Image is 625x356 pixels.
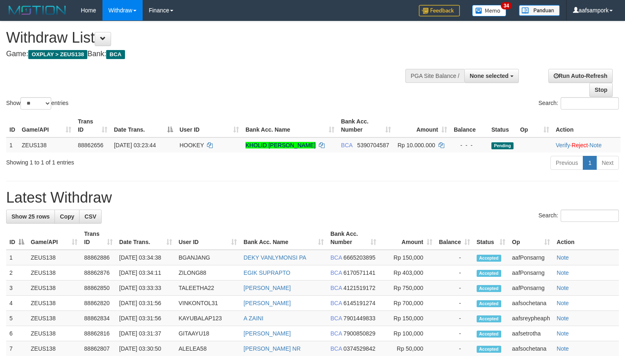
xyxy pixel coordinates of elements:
[561,210,619,222] input: Search:
[116,226,175,250] th: Date Trans.: activate to sort column ascending
[394,114,450,137] th: Amount: activate to sort column ascending
[477,270,501,277] span: Accepted
[330,254,342,261] span: BCA
[6,137,18,153] td: 1
[343,254,375,261] span: Copy 6665203895 to clipboard
[240,226,327,250] th: Bank Acc. Name: activate to sort column ascending
[116,326,175,341] td: [DATE] 03:31:37
[116,311,175,326] td: [DATE] 03:31:56
[509,226,553,250] th: Op: activate to sort column ascending
[175,296,241,311] td: VINKONTOL31
[81,296,116,311] td: 88862820
[6,30,409,46] h1: Withdraw List
[27,250,81,265] td: ZEUS138
[380,296,436,311] td: Rp 700,000
[6,226,27,250] th: ID: activate to sort column descending
[436,311,473,326] td: -
[6,97,68,110] label: Show entries
[380,226,436,250] th: Amount: activate to sort column ascending
[6,296,27,311] td: 4
[6,311,27,326] td: 5
[175,281,241,296] td: TALEETHA22
[106,50,125,59] span: BCA
[81,226,116,250] th: Trans ID: activate to sort column ascending
[509,250,553,265] td: aafPonsarng
[561,97,619,110] input: Search:
[419,5,460,16] img: Feedback.jpg
[27,265,81,281] td: ZEUS138
[18,137,75,153] td: ZEUS138
[27,326,81,341] td: ZEUS138
[79,210,102,224] a: CSV
[243,254,306,261] a: DEKY VANLYMONSI PA
[454,141,485,149] div: - - -
[6,265,27,281] td: 2
[488,114,517,137] th: Status
[330,285,342,291] span: BCA
[477,346,501,353] span: Accepted
[116,296,175,311] td: [DATE] 03:31:56
[519,5,560,16] img: panduan.png
[343,285,375,291] span: Copy 4121519172 to clipboard
[175,226,241,250] th: User ID: activate to sort column ascending
[556,142,570,148] a: Verify
[75,114,111,137] th: Trans ID: activate to sort column ascending
[464,69,519,83] button: None selected
[243,269,290,276] a: EGIK SUPRAPTO
[338,114,394,137] th: Bank Acc. Number: activate to sort column ascending
[509,326,553,341] td: aafsetrotha
[18,114,75,137] th: Game/API: activate to sort column ascending
[477,255,501,262] span: Accepted
[539,210,619,222] label: Search:
[557,315,569,322] a: Note
[60,213,74,220] span: Copy
[450,114,488,137] th: Balance
[55,210,80,224] a: Copy
[330,345,342,352] span: BCA
[596,156,619,170] a: Next
[509,281,553,296] td: aafPonsarng
[116,265,175,281] td: [DATE] 03:34:11
[473,226,509,250] th: Status: activate to sort column ascending
[552,114,620,137] th: Action
[557,254,569,261] a: Note
[477,285,501,292] span: Accepted
[27,296,81,311] td: ZEUS138
[6,281,27,296] td: 3
[11,213,50,220] span: Show 25 rows
[491,142,514,149] span: Pending
[380,326,436,341] td: Rp 100,000
[6,155,254,167] div: Showing 1 to 1 of 1 entries
[436,250,473,265] td: -
[436,296,473,311] td: -
[557,330,569,337] a: Note
[343,330,375,337] span: Copy 7900850829 to clipboard
[330,269,342,276] span: BCA
[175,250,241,265] td: BGANJANG
[583,156,597,170] a: 1
[470,73,509,79] span: None selected
[501,2,512,9] span: 34
[517,114,552,137] th: Op: activate to sort column ascending
[330,330,342,337] span: BCA
[509,265,553,281] td: aafPonsarng
[509,296,553,311] td: aafsochetana
[243,285,291,291] a: [PERSON_NAME]
[589,83,613,97] a: Stop
[589,142,602,148] a: Note
[343,300,375,306] span: Copy 6145191274 to clipboard
[27,311,81,326] td: ZEUS138
[436,226,473,250] th: Balance: activate to sort column ascending
[243,315,263,322] a: A ZAINI
[116,281,175,296] td: [DATE] 03:33:33
[114,142,156,148] span: [DATE] 03:23:44
[84,213,96,220] span: CSV
[557,300,569,306] a: Note
[436,265,473,281] td: -
[341,142,352,148] span: BCA
[243,345,300,352] a: [PERSON_NAME] NR
[539,97,619,110] label: Search:
[27,226,81,250] th: Game/API: activate to sort column ascending
[550,156,583,170] a: Previous
[343,345,375,352] span: Copy 0374529842 to clipboard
